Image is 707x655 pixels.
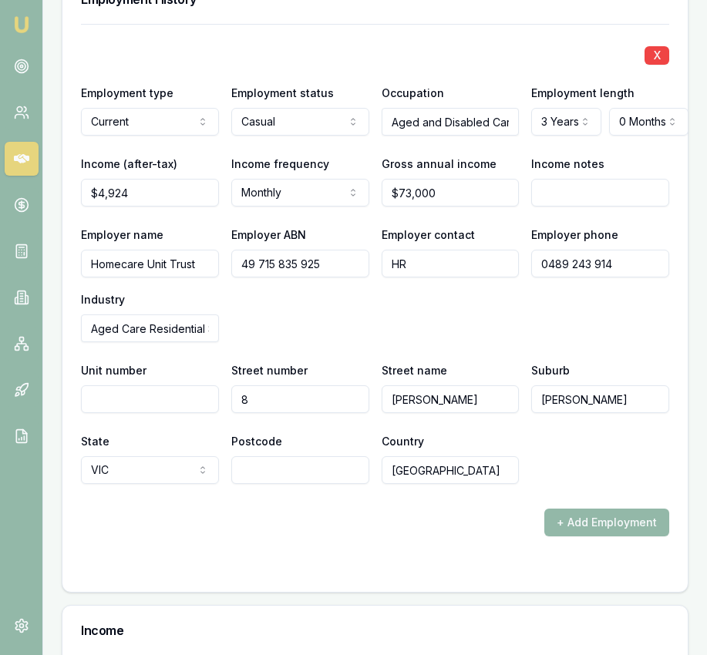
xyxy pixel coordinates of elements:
label: Industry [81,293,125,306]
input: $ [81,179,219,207]
button: X [645,46,669,65]
button: + Add Employment [544,509,669,536]
label: Income (after-tax) [81,157,177,170]
label: Employer phone [531,228,618,241]
label: Income notes [531,157,604,170]
img: emu-icon-u.png [12,15,31,34]
input: Type to search [81,314,219,342]
label: Employer contact [382,228,475,241]
label: Employer name [81,228,163,241]
label: Employment length [531,86,635,99]
h3: Income [81,624,669,637]
label: State [81,435,109,448]
label: Employer ABN [231,228,306,241]
label: Country [382,435,424,448]
label: Unit number [81,364,146,377]
label: Income frequency [231,157,329,170]
label: Street name [382,364,447,377]
label: Employment status [231,86,334,99]
label: Employment type [81,86,173,99]
label: Gross annual income [382,157,497,170]
label: Suburb [531,364,570,377]
label: Postcode [231,435,282,448]
label: Street number [231,364,308,377]
label: Occupation [382,86,444,99]
input: $ [382,179,520,207]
